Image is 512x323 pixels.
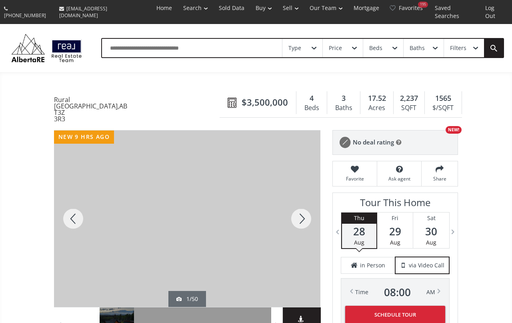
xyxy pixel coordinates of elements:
[242,96,288,108] span: $3,500,000
[55,1,149,23] a: [EMAIL_ADDRESS][DOMAIN_NAME]
[384,287,411,298] span: 08 : 00
[429,102,458,114] div: $/SQFT
[377,226,413,237] span: 29
[59,5,107,19] span: [EMAIL_ADDRESS][DOMAIN_NAME]
[381,175,417,182] span: Ask agent
[360,261,385,269] span: in Person
[176,295,198,303] div: 1/50
[300,93,323,104] div: 4
[8,32,85,64] img: Logo
[288,45,301,51] div: Type
[413,213,449,224] div: Sat
[369,45,382,51] div: Beds
[390,239,400,246] span: Aug
[418,2,428,8] div: 195
[413,226,449,237] span: 30
[331,93,356,104] div: 3
[355,287,435,298] div: Time AM
[426,175,454,182] span: Share
[426,239,436,246] span: Aug
[331,102,356,114] div: Baths
[342,226,376,237] span: 28
[354,239,364,246] span: Aug
[398,102,420,114] div: SQFT
[300,102,323,114] div: Beds
[337,134,353,150] img: rating icon
[446,126,462,134] div: NEW!
[364,93,389,104] div: 17.52
[377,213,413,224] div: Fri
[342,213,376,224] div: Thu
[429,93,458,104] div: 1565
[337,175,373,182] span: Favorite
[54,130,320,307] div: 162104 376 Street West Rural Foothills County, AB T3Z 3R3 - Photo 1 of 50
[54,130,114,144] div: new 9 hrs ago
[4,12,46,19] span: [PHONE_NUMBER]
[409,261,444,269] span: via Video Call
[329,45,342,51] div: Price
[400,93,418,104] span: 2,237
[450,45,466,51] div: Filters
[364,102,389,114] div: Acres
[353,138,394,146] span: No deal rating
[341,197,450,212] h3: Tour This Home
[410,45,425,51] div: Baths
